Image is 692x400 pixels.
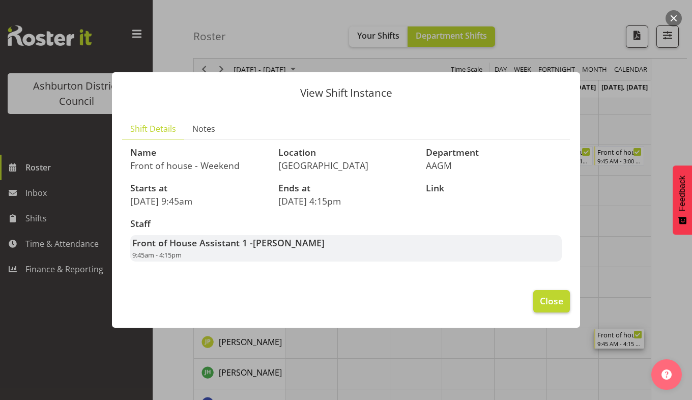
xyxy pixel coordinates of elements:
[253,237,325,249] span: [PERSON_NAME]
[132,237,325,249] strong: Front of House Assistant 1 -
[278,195,414,207] p: [DATE] 4:15pm
[132,250,182,260] span: 9:45am - 4:15pm
[130,160,266,171] p: Front of house - Weekend
[678,176,687,211] span: Feedback
[426,160,562,171] p: AAGM
[540,294,563,307] span: Close
[661,369,672,380] img: help-xxl-2.png
[533,290,570,312] button: Close
[122,88,570,98] p: View Shift Instance
[130,195,266,207] p: [DATE] 9:45am
[130,148,266,158] h3: Name
[130,183,266,193] h3: Starts at
[278,183,414,193] h3: Ends at
[192,123,215,135] span: Notes
[426,148,562,158] h3: Department
[673,165,692,235] button: Feedback - Show survey
[278,148,414,158] h3: Location
[426,183,562,193] h3: Link
[130,219,562,229] h3: Staff
[130,123,176,135] span: Shift Details
[278,160,414,171] p: [GEOGRAPHIC_DATA]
